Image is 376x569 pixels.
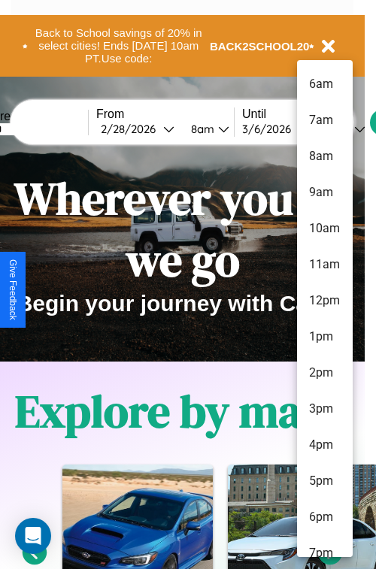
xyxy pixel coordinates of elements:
[8,259,18,320] div: Give Feedback
[297,283,353,319] li: 12pm
[297,102,353,138] li: 7am
[297,463,353,499] li: 5pm
[15,518,51,554] div: Open Intercom Messenger
[297,138,353,174] li: 8am
[297,210,353,247] li: 10am
[297,66,353,102] li: 6am
[297,355,353,391] li: 2pm
[297,391,353,427] li: 3pm
[297,247,353,283] li: 11am
[297,499,353,535] li: 6pm
[297,427,353,463] li: 4pm
[297,319,353,355] li: 1pm
[297,174,353,210] li: 9am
